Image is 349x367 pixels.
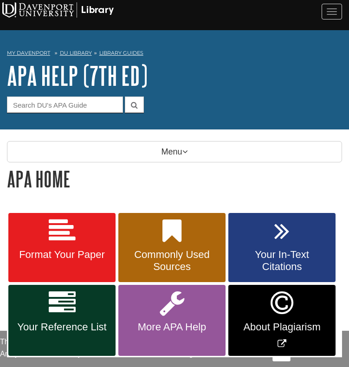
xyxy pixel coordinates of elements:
span: More APA Help [125,321,219,333]
h1: APA Home [7,167,342,191]
img: Davenport University Logo [2,2,114,18]
span: About Plagiarism [235,321,329,333]
a: Format Your Paper [8,213,116,283]
input: Search DU's APA Guide [7,97,123,113]
a: Link opens in new window [228,285,336,356]
span: Your In-Text Citations [235,249,329,273]
a: Commonly Used Sources [118,213,226,283]
a: Your In-Text Citations [228,213,336,283]
a: Your Reference List [8,285,116,356]
p: Menu [7,141,342,162]
span: Commonly Used Sources [125,249,219,273]
a: Library Guides [99,50,143,56]
a: My Davenport [7,49,50,57]
a: More APA Help [118,285,226,356]
a: APA Help (7th Ed) [7,61,148,90]
span: Format Your Paper [15,249,109,261]
span: Your Reference List [15,321,109,333]
a: DU Library [60,50,92,56]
